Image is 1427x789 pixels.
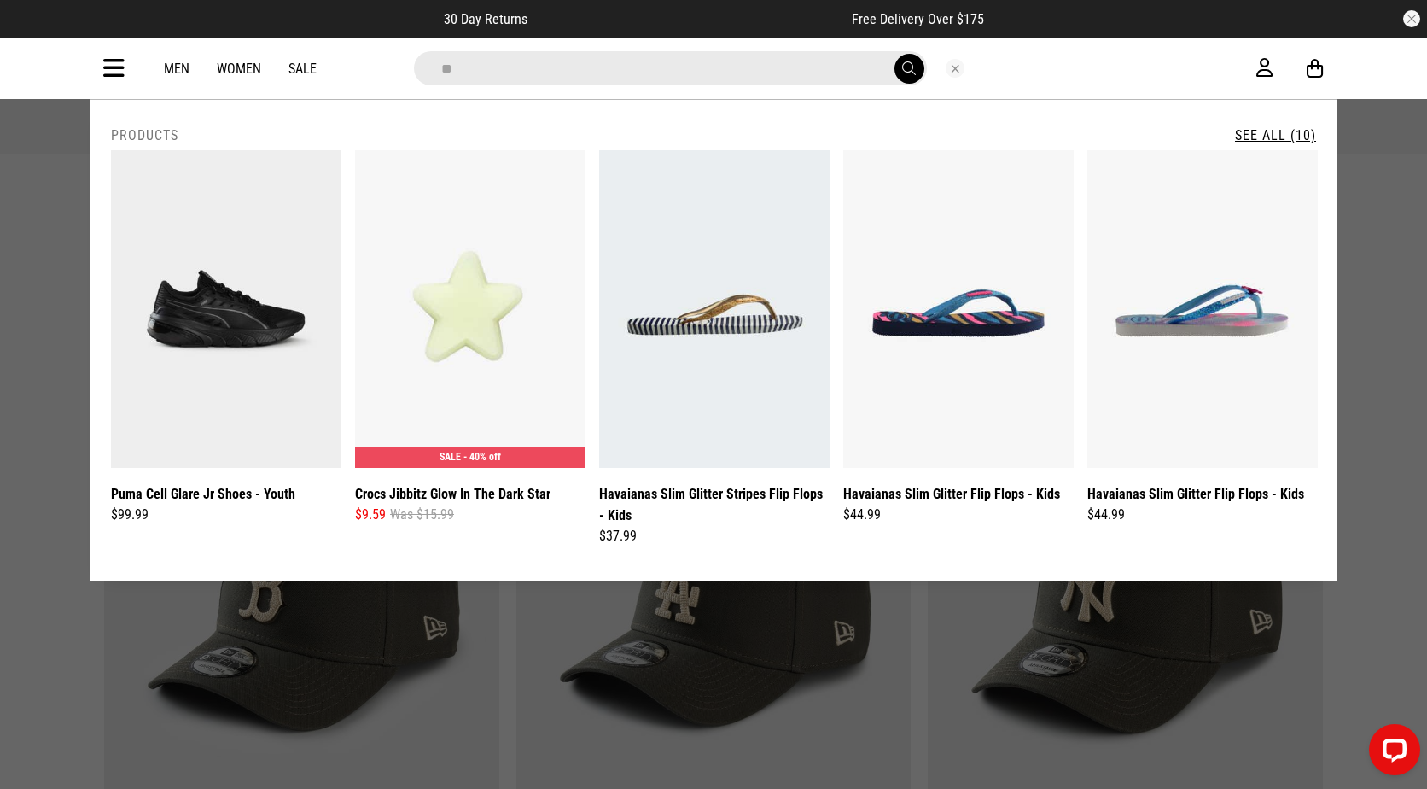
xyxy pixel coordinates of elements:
img: Havaianas Slim Glitter Stripes Flip Flops - Kids in White [599,150,830,468]
button: Close search [946,59,964,78]
span: Free Delivery Over $175 [852,11,984,27]
a: Havaianas Slim Glitter Flip Flops - Kids [843,483,1060,505]
img: Havaianas Slim Glitter Flip Flops - Kids in White [1087,150,1318,468]
img: Crocs Jibbitz Glow In The Dark Star in Multi [355,150,585,468]
a: Sale [288,61,317,77]
div: $37.99 [599,526,830,546]
iframe: LiveChat chat widget [1355,717,1427,789]
span: 30 Day Returns [444,11,527,27]
span: - 40% off [463,451,501,463]
img: Havaianas Slim Glitter Flip Flops - Kids in Blue [843,150,1074,468]
span: $9.59 [355,505,386,525]
a: Havaianas Slim Glitter Stripes Flip Flops - Kids [599,483,830,526]
span: SALE [440,451,461,463]
div: $44.99 [843,505,1074,525]
span: Was $15.99 [390,505,454,525]
div: $44.99 [1087,505,1318,525]
a: See All (10) [1235,127,1316,143]
a: Havaianas Slim Glitter Flip Flops - Kids [1087,483,1304,505]
a: Puma Cell Glare Jr Shoes - Youth [111,483,295,505]
div: $99.99 [111,505,341,525]
h2: Products [111,127,178,143]
a: Women [217,61,261,77]
img: Puma Cell Glare Jr Shoes - Youth in Black [111,150,341,468]
a: Men [164,61,189,77]
iframe: Customer reviews powered by Trustpilot [562,10,818,27]
a: Crocs Jibbitz Glow In The Dark Star [355,483,550,505]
